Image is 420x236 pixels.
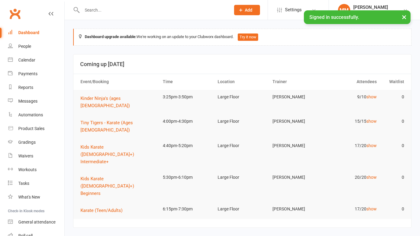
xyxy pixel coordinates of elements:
td: Large Floor [215,139,270,153]
td: [PERSON_NAME] [270,202,325,216]
td: 0 [379,170,407,185]
span: Kids Karate ([DEMOGRAPHIC_DATA]+) Intermediate+ [80,144,134,164]
a: Tasks [8,177,64,190]
a: show [366,206,377,211]
a: Product Sales [8,122,64,136]
span: Add [245,8,252,12]
span: Kids Karate ([DEMOGRAPHIC_DATA]+) Beginners [80,176,134,196]
div: MM [338,4,350,16]
div: Dashboard [18,30,39,35]
th: Location [215,74,270,90]
td: 0 [379,90,407,104]
h3: Coming up [DATE] [80,61,404,67]
button: Kids Karate ([DEMOGRAPHIC_DATA]+) Beginners [80,175,157,197]
div: Automations [18,112,43,117]
div: Calendar [18,58,35,62]
strong: Dashboard upgrade available: [85,34,137,39]
a: Dashboard [8,26,64,40]
a: show [366,175,377,180]
a: Workouts [8,163,64,177]
span: Karate (Teen/Adults) [80,208,123,213]
div: Gradings [18,140,36,145]
div: General attendance [18,220,55,224]
td: 17/20 [325,202,379,216]
td: 15/15 [325,114,379,129]
a: Waivers [8,149,64,163]
td: 4:00pm-4:30pm [160,114,215,129]
th: Trainer [270,74,325,90]
div: Reports [18,85,33,90]
td: 17/20 [325,139,379,153]
span: Signed in successfully. [309,14,359,20]
button: × [399,10,410,23]
td: 4:40pm-5:20pm [160,139,215,153]
button: Kinder Ninja's (ages [DEMOGRAPHIC_DATA]) [80,95,157,109]
td: Large Floor [215,90,270,104]
span: Settings [285,3,302,17]
a: Messages [8,94,64,108]
div: Tasks [18,181,29,186]
a: show [366,119,377,124]
button: Kids Karate ([DEMOGRAPHIC_DATA]+) Intermediate+ [80,143,157,165]
div: Product Sales [18,126,44,131]
a: Gradings [8,136,64,149]
div: Workouts [18,167,37,172]
td: [PERSON_NAME] [270,114,325,129]
a: Payments [8,67,64,81]
td: 0 [379,139,407,153]
td: [PERSON_NAME] [270,139,325,153]
div: What's New [18,195,40,199]
a: Automations [8,108,64,122]
td: 0 [379,114,407,129]
a: show [366,143,377,148]
a: What's New [8,190,64,204]
button: Try it now [238,33,258,41]
button: Add [234,5,260,15]
span: Kinder Ninja's (ages [DEMOGRAPHIC_DATA]) [80,96,130,108]
div: People [18,44,31,49]
th: Time [160,74,215,90]
a: General attendance kiosk mode [8,215,64,229]
th: Waitlist [379,74,407,90]
a: Calendar [8,53,64,67]
div: Payments [18,71,37,76]
td: 20/20 [325,170,379,185]
a: show [366,94,377,99]
td: 5:30pm-6:10pm [160,170,215,185]
td: Large Floor [215,170,270,185]
a: Reports [8,81,64,94]
button: Tiny Tigers - Karate (Ages [DEMOGRAPHIC_DATA]) [80,119,157,134]
td: 3:25pm-3:50pm [160,90,215,104]
th: Event/Booking [78,74,160,90]
button: Karate (Teen/Adults) [80,207,127,214]
td: 6:15pm-7:30pm [160,202,215,216]
td: [PERSON_NAME] [270,90,325,104]
td: Large Floor [215,202,270,216]
input: Search... [80,6,226,14]
div: Waivers [18,153,33,158]
div: Newcastle Karate [353,10,388,16]
td: [PERSON_NAME] [270,170,325,185]
th: Attendees [325,74,379,90]
a: Clubworx [7,6,23,21]
div: [PERSON_NAME] [353,5,388,10]
td: 0 [379,202,407,216]
span: Tiny Tigers - Karate (Ages [DEMOGRAPHIC_DATA]) [80,120,133,133]
td: Large Floor [215,114,270,129]
td: 9/10 [325,90,379,104]
a: People [8,40,64,53]
div: We're working on an update to your Clubworx dashboard. [73,29,411,46]
div: Messages [18,99,37,104]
